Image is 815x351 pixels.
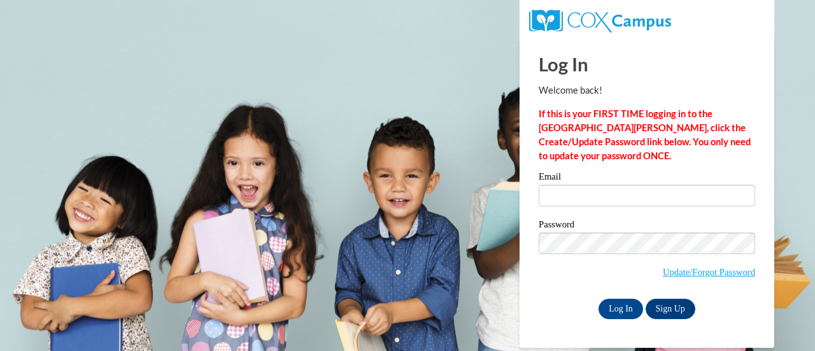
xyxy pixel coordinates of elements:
a: Sign Up [646,299,695,319]
img: COX Campus [529,10,671,32]
a: Update/Forgot Password [663,267,755,277]
label: Email [539,172,755,185]
h1: Log In [539,51,755,77]
input: Log In [599,299,643,319]
label: Password [539,220,755,233]
a: COX Campus [529,15,671,25]
strong: If this is your FIRST TIME logging in to the [GEOGRAPHIC_DATA][PERSON_NAME], click the Create/Upd... [539,108,751,161]
p: Welcome back! [539,83,755,97]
